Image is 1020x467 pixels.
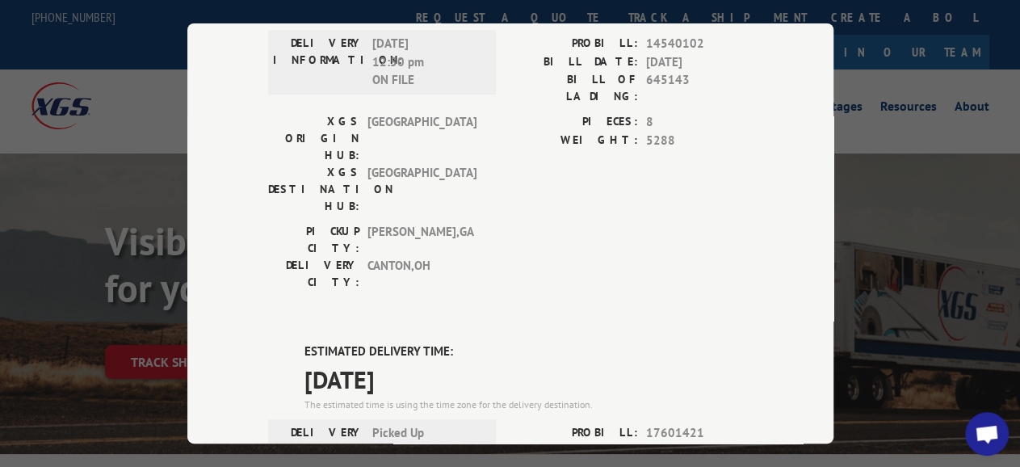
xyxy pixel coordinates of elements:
[268,223,359,257] label: PICKUP CITY:
[965,412,1009,456] a: Open chat
[268,257,359,291] label: DELIVERY CITY:
[510,113,638,132] label: PIECES:
[510,53,638,71] label: BILL DATE:
[510,71,638,105] label: BILL OF LADING:
[273,35,364,90] label: DELIVERY INFORMATION:
[646,71,753,105] span: 645143
[304,343,753,361] label: ESTIMATED DELIVERY TIME:
[510,131,638,149] label: WEIGHT:
[646,113,753,132] span: 8
[646,131,753,149] span: 5288
[268,164,359,215] label: XGS DESTINATION HUB:
[646,53,753,71] span: [DATE]
[510,442,638,461] label: BILL DATE:
[273,423,364,457] label: DELIVERY INFORMATION:
[510,35,638,53] label: PROBILL:
[367,113,476,164] span: [GEOGRAPHIC_DATA]
[367,257,476,291] span: CANTON , OH
[646,423,753,442] span: 17601421
[367,223,476,257] span: [PERSON_NAME] , GA
[268,113,359,164] label: XGS ORIGIN HUB:
[646,35,753,53] span: 14540102
[510,423,638,442] label: PROBILL:
[304,397,753,411] div: The estimated time is using the time zone for the delivery destination.
[304,360,753,397] span: [DATE]
[372,35,481,90] span: [DATE] 12:50 pm ON FILE
[367,164,476,215] span: [GEOGRAPHIC_DATA]
[372,423,481,457] span: Picked Up
[646,442,753,461] span: [DATE]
